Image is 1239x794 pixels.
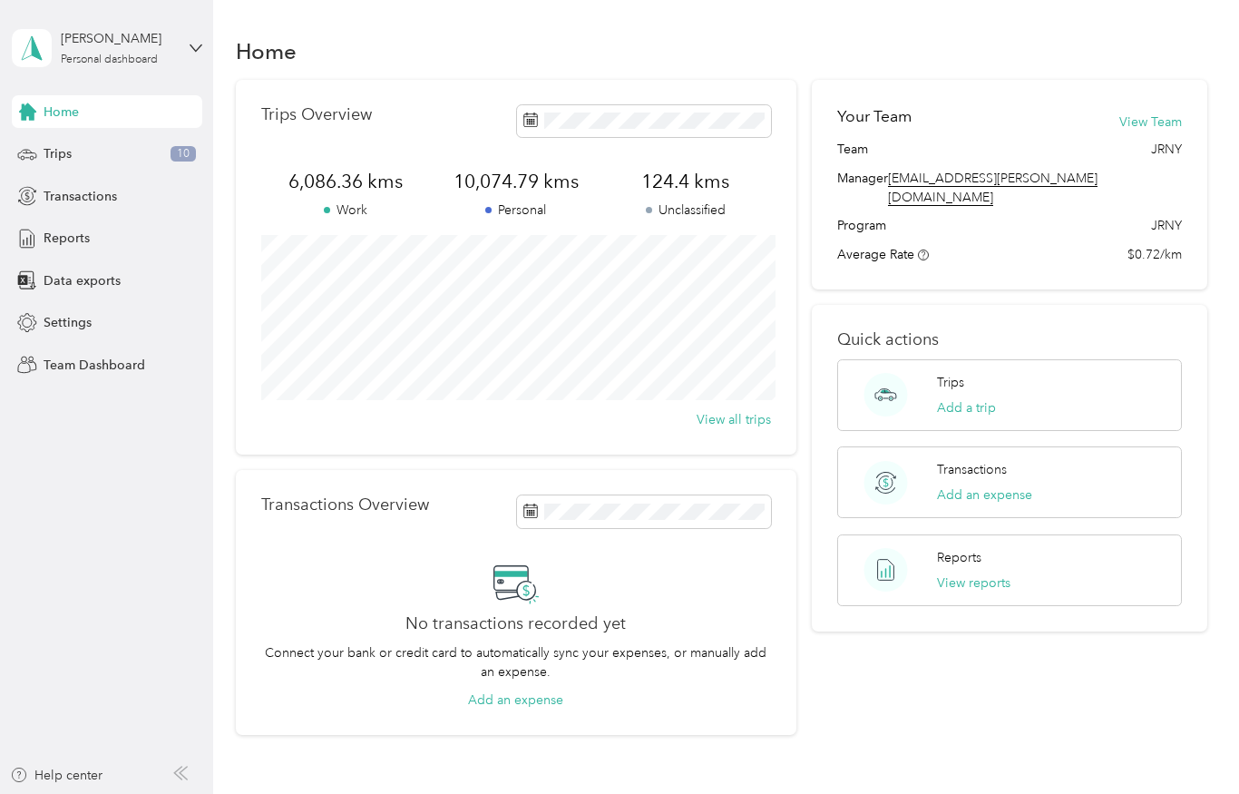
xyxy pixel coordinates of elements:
h2: No transactions recorded yet [405,614,626,633]
span: 6,086.36 kms [261,169,431,194]
p: Reports [937,548,981,567]
p: Unclassified [600,201,770,220]
span: Data exports [44,271,121,290]
iframe: Everlance-gr Chat Button Frame [1137,692,1239,794]
span: Program [837,216,886,235]
button: Add an expense [937,485,1032,505]
span: JRNY [1151,140,1182,159]
span: $0.72/km [1127,245,1182,264]
span: 10,074.79 kms [431,169,600,194]
span: Settings [44,313,92,332]
span: Reports [44,229,90,248]
p: Trips Overview [261,105,372,124]
p: Connect your bank or credit card to automatically sync your expenses, or manually add an expense. [261,643,771,681]
button: View all trips [697,410,771,429]
p: Work [261,201,431,220]
span: JRNY [1151,216,1182,235]
span: Manager [837,169,888,207]
span: Trips [44,144,72,163]
div: [PERSON_NAME] [61,29,174,48]
span: 10 [171,146,196,162]
p: Quick actions [837,330,1182,349]
button: View Team [1119,113,1182,132]
h2: Your Team [837,105,912,128]
p: Trips [937,373,964,392]
span: Transactions [44,187,117,206]
button: View reports [937,573,1010,593]
div: Personal dashboard [61,54,158,65]
button: Add a trip [937,398,996,417]
span: Team Dashboard [44,356,145,375]
button: Add an expense [468,691,563,710]
span: Team [837,140,868,159]
button: Help center [10,766,102,785]
span: 124.4 kms [600,169,770,194]
span: Home [44,103,79,122]
span: Average Rate [837,247,914,262]
p: Transactions Overview [261,495,429,515]
p: Personal [431,201,600,220]
p: Transactions [937,460,1007,479]
h1: Home [236,42,297,61]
